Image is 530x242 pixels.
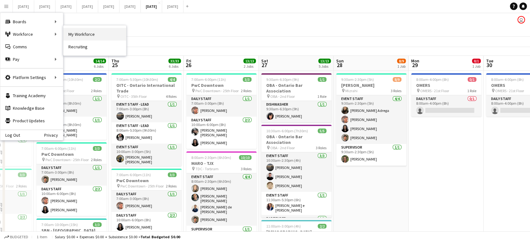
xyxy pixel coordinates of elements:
[168,77,177,82] span: 4/4
[491,77,524,82] span: 8:00am-4:00pm (8h)
[36,82,107,88] h3: OMERS
[13,0,34,13] button: [DATE]
[36,95,107,117] app-card-role: Daily Staff1/17:00am-3:30pm (8h30m)[PERSON_NAME]
[186,73,257,149] app-job-card: 7:00am-6:00pm (11h)3/3PwC Downtown PwC Downtown - 25th Floor2 RolesDaily Staff1/17:00am-3:00pm (8...
[261,82,331,94] h3: OBA - Ontario Bar Association
[186,173,257,226] app-card-role: Event Staff4/48:00am-2:30pm (6h30m)[PERSON_NAME][PERSON_NAME] [PERSON_NAME][PERSON_NAME] de [PERS...
[111,82,182,94] h3: OITC - Ontario International Trade
[336,144,406,165] app-card-role: Supervisor1/19:30am-2:30pm (5h)[PERSON_NAME]
[336,95,406,144] app-card-role: Event Staff4/49:30am-2:30pm (5h)[PERSON_NAME] Adrega[PERSON_NAME][PERSON_NAME][PERSON_NAME]
[270,94,295,99] span: OBA - 2nd Floor
[18,172,27,177] span: 3/3
[36,73,107,140] app-job-card: 7:00am-5:30pm (10h30m)2/2OMERS OMERS - 21st Floor2 RolesDaily Staff1/17:00am-3:30pm (8h30m)[PERSO...
[0,53,63,66] div: Pay
[168,59,181,63] span: 33/33
[36,164,107,186] app-card-role: Daily Staff1/17:00am-3:00pm (8h)[PERSON_NAME]
[319,64,331,69] div: 5 Jobs
[111,191,182,212] app-card-role: Daily Staff1/17:00am-3:00pm (8h)[PERSON_NAME]
[91,88,102,93] span: 2 Roles
[185,61,191,69] span: 26
[36,228,107,233] h3: SBN - [GEOGRAPHIC_DATA]
[111,101,182,122] app-card-role: Event Staff - Lead1/17:00am-3:00pm (8h)[PERSON_NAME]
[63,28,126,40] a: My Workforce
[261,215,331,236] app-card-role: Bartender1/1
[266,224,301,229] span: 11:00am-3:00pm (4h)
[266,129,308,133] span: 10:30am-6:00pm (7h30m)
[0,102,63,114] a: Knowledge Base
[336,58,344,64] span: Sun
[261,73,331,122] div: 9:30am-6:30pm (9h)1/1OBA - Ontario Bar Association OBA - 2nd Floor1 RoleDishwasher1/19:30am-6:30p...
[36,117,107,140] app-card-role: Daily Staff1/19:00am-5:30pm (8h30m)[PERSON_NAME] [PERSON_NAME]
[111,178,182,183] h3: PwC Downtown
[0,133,20,138] a: Log Out
[186,117,257,149] app-card-role: Daily Staff2/210:00am-6:00pm (8h)[PERSON_NAME] [PERSON_NAME][PERSON_NAME]
[472,64,480,69] div: 1 Job
[93,222,102,227] span: 3/3
[195,166,219,171] span: TDC - Torbram
[16,184,27,188] span: 2 Roles
[517,16,525,24] app-user-avatar: Jolanta Rokowski
[261,134,331,145] h3: OBA - Ontario Bar Association
[0,28,63,40] div: Workforce
[141,0,162,13] button: [DATE]
[261,125,331,218] app-job-card: 10:30am-6:00pm (7h30m)5/5OBA - Ontario Bar Association OBA - 2nd Floor3 RolesEvent Staff3/310:30a...
[93,77,102,82] span: 2/2
[45,157,89,162] span: PwC Downtown - 25th Floor
[411,95,481,117] app-card-role: Daily Staff0/18:00am-4:00pm (8h)
[336,73,406,166] app-job-card: 9:30am-2:30pm (5h)8/9[PERSON_NAME] Mizrahi3 RolesEvent Staff4/49:30am-2:30pm (5h)[PERSON_NAME] Ad...
[98,0,119,13] button: [DATE]
[486,58,493,64] span: Tue
[120,184,164,188] span: PwC Downtown - 25th Floor
[168,172,177,177] span: 3/3
[420,88,449,93] span: OMERS - 21st Floor
[0,40,63,53] a: Comms
[166,94,177,99] span: 4 Roles
[44,133,63,138] a: Privacy
[186,160,257,166] h3: MARO - TJX
[77,0,98,13] button: [DATE]
[318,224,326,229] span: 2/2
[36,151,107,157] h3: PwC Downtown
[111,144,182,167] app-card-role: Event Staff1/110:00am-3:00pm (5h)[PERSON_NAME] [PERSON_NAME]
[318,59,331,63] span: 13/13
[63,40,126,53] a: Recruiting
[0,15,63,28] div: Boards
[411,73,481,117] app-job-card: 8:00am-4:00pm (8h)0/1OMERS OMERS - 21st Floor1 RoleDaily Staff0/18:00am-4:00pm (8h)
[318,77,326,82] span: 1/1
[91,157,102,162] span: 2 Roles
[55,234,180,239] div: Salary $0.00 + Expenses $0.00 + Subsistence $0.00 =
[416,77,449,82] span: 8:00am-4:00pm (8h)
[410,61,419,69] span: 29
[34,234,50,239] span: 1 item
[397,64,405,69] div: 1 Job
[341,77,374,82] span: 9:30am-2:30pm (5h)
[120,94,147,99] span: OITC - 35th Floor
[241,166,252,171] span: 3 Roles
[41,222,78,227] span: 7:00am-10:00pm (15h)
[243,59,256,63] span: 13/13
[468,77,476,82] span: 0/1
[111,73,182,166] app-job-card: 7:00am-5:30pm (10h30m)4/4OITC - Ontario International Trade OITC - 35th Floor4 RolesEvent Staff -...
[318,129,326,133] span: 5/5
[119,0,141,13] button: [DATE]
[36,142,107,216] app-job-card: 7:00am-6:00pm (11h)3/3PwC Downtown PwC Downtown - 25th Floor2 RolesDaily Staff1/17:00am-3:00pm (8...
[244,64,256,69] div: 2 Jobs
[111,58,119,64] span: Thu
[0,89,63,102] a: Training Academy
[166,184,177,188] span: 2 Roles
[116,77,158,82] span: 7:00am-5:30pm (10h30m)
[261,152,331,192] app-card-role: Event Staff3/310:30am-2:30pm (4h)[PERSON_NAME][PERSON_NAME][PERSON_NAME]
[495,88,524,93] span: OMERS - 21st Floor
[162,0,183,13] button: [DATE]
[140,234,180,239] span: Total Budgeted $0.00
[191,155,231,160] span: 8:00am-2:30pm (6h30m)
[261,101,331,122] app-card-role: Dishwasher1/19:30am-6:30pm (9h)[PERSON_NAME]
[241,88,252,93] span: 2 Roles
[393,77,401,82] span: 8/9
[186,95,257,117] app-card-role: Daily Staff1/17:00am-3:00pm (8h)[PERSON_NAME]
